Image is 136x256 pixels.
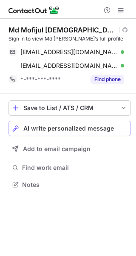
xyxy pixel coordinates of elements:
[22,181,127,189] span: Notes
[8,100,131,116] button: save-profile-one-click
[22,164,127,172] span: Find work email
[8,35,131,43] div: Sign in to view Md [PERSON_NAME]’s full profile
[8,121,131,136] button: AI write personalized message
[91,75,124,84] button: Reveal Button
[8,141,131,157] button: Add to email campaign
[20,62,118,70] span: [EMAIL_ADDRESS][DOMAIN_NAME]
[8,5,59,15] img: ContactOut v5.3.10
[20,48,118,56] span: [EMAIL_ADDRESS][DOMAIN_NAME]
[8,26,117,34] div: Md Mofijul [DEMOGRAPHIC_DATA]
[8,179,131,191] button: Notes
[23,125,114,132] span: AI write personalized message
[8,162,131,174] button: Find work email
[23,105,116,111] div: Save to List / ATS / CRM
[23,145,91,152] span: Add to email campaign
